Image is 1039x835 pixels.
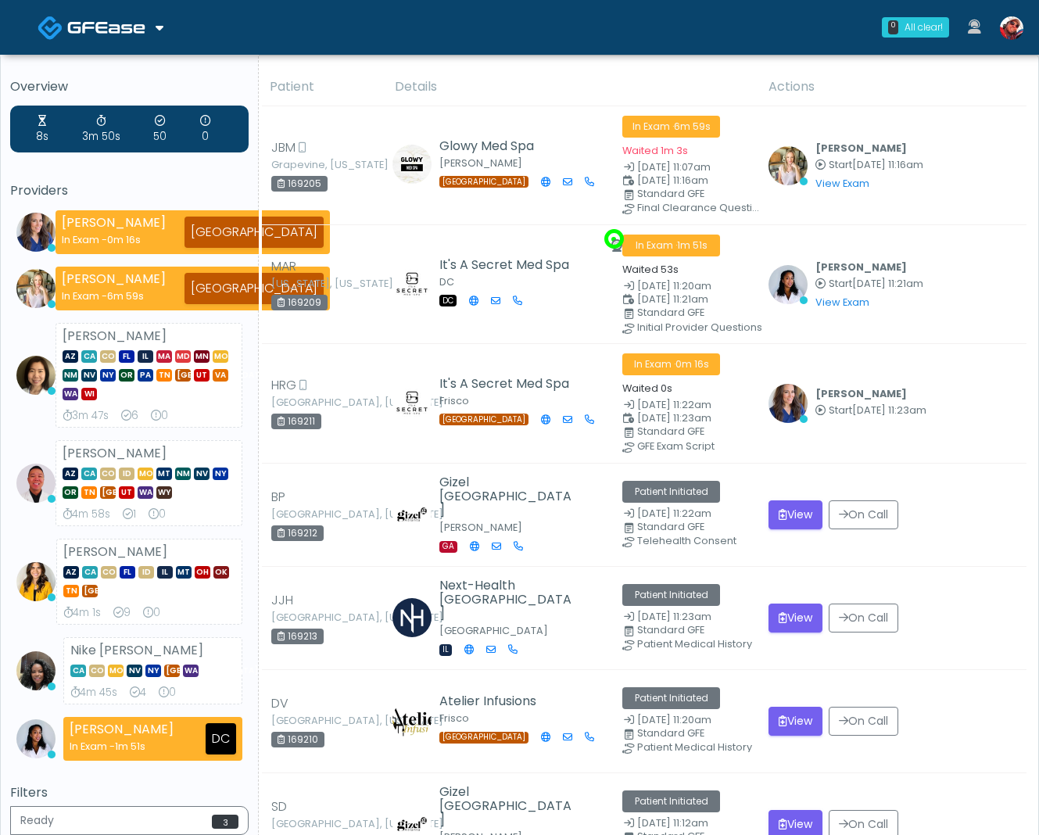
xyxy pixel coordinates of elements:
[769,265,808,304] img: Teresa Smith
[439,176,528,188] span: [GEOGRAPHIC_DATA]
[815,260,907,274] b: [PERSON_NAME]
[67,20,145,35] img: Docovia
[622,509,749,519] small: Date Created
[385,68,759,106] th: Details
[194,369,210,382] span: UT
[213,566,229,579] span: OK
[769,146,808,185] img: Cameron Ellis
[637,713,711,726] span: [DATE] 11:20am
[89,665,105,677] span: CO
[637,743,764,752] div: Patient Medical History
[759,68,1026,106] th: Actions
[271,160,357,170] small: Grapevine, [US_STATE]
[271,295,328,310] div: 169209
[392,263,432,303] img: Amanda Creel
[815,296,869,309] a: View Exam
[120,566,135,579] span: FL
[100,486,116,499] span: [GEOGRAPHIC_DATA]
[212,815,238,829] span: 3
[206,723,236,754] div: DC
[829,277,852,290] span: Start
[70,739,174,754] div: In Exam -
[119,486,134,499] span: UT
[392,145,432,184] img: Reham Elbasiony
[622,481,720,503] span: Patient Initiated
[852,277,923,290] span: [DATE] 11:21am
[872,11,958,44] a: 0 All clear!
[63,585,79,597] span: TN
[622,819,749,829] small: Date Created
[16,651,56,690] img: Nike Elizabeth Akinjero
[200,113,210,145] div: Extended Exams
[159,685,176,701] div: Extended Exams
[439,377,576,391] h5: It's A Secret Med Spa
[194,468,210,480] span: NV
[637,398,711,411] span: [DATE] 11:22am
[175,468,191,480] span: NM
[637,640,764,649] div: Patient Medical History
[392,382,432,421] img: Amanda Creel
[213,369,228,382] span: VA
[16,464,56,503] img: Gerald Dungo
[10,184,249,198] h5: Providers
[138,486,153,499] span: WA
[815,142,907,155] b: [PERSON_NAME]
[260,68,385,106] th: Patient
[63,444,167,462] strong: [PERSON_NAME]
[119,468,134,480] span: ID
[622,263,679,276] small: Waited 53s
[156,486,172,499] span: WY
[194,350,210,363] span: MN
[439,258,569,272] h5: It's A Secret Med Spa
[100,350,116,363] span: CO
[815,406,926,416] small: Started at
[195,566,210,579] span: OH
[271,629,324,644] div: 169213
[905,20,943,34] div: All clear!
[107,289,144,303] span: 6m 59s
[815,160,923,170] small: Started at
[622,353,720,375] span: In Exam ·
[183,665,199,677] span: WA
[156,369,172,382] span: TN
[622,687,720,709] span: Patient Initiated
[637,816,708,830] span: [DATE] 11:12am
[392,700,432,739] img: Devon Powe
[852,158,923,171] span: [DATE] 11:16am
[439,156,522,170] small: [PERSON_NAME]
[164,665,180,677] span: [GEOGRAPHIC_DATA]
[82,566,98,579] span: CA
[63,507,110,522] div: Average Review Time
[439,644,452,656] span: IL
[637,308,764,317] div: Standard GFE
[70,665,86,677] span: CA
[108,665,124,677] span: MO
[175,350,191,363] span: MD
[271,694,288,713] span: DV
[62,232,166,247] div: In Exam -
[637,522,764,532] div: Standard GFE
[637,507,711,520] span: [DATE] 11:22am
[213,350,228,363] span: MO
[36,113,48,145] div: Average Wait Time
[63,369,78,382] span: NM
[70,685,117,701] div: Average Review Time
[439,711,469,725] small: Frisco
[271,525,324,541] div: 169212
[63,327,167,345] strong: [PERSON_NAME]
[153,113,167,145] div: Exams Completed
[271,819,357,829] small: [GEOGRAPHIC_DATA], [US_STATE]
[439,694,576,708] h5: Atelier Infusions
[637,427,764,436] div: Standard GFE
[637,189,764,199] div: Standard GFE
[271,176,328,192] div: 169205
[622,144,688,157] small: Waited 1m 3s
[16,356,56,395] img: Shu Dong
[81,388,97,400] span: WI
[81,468,97,480] span: CA
[63,566,79,579] span: AZ
[82,585,98,597] span: [GEOGRAPHIC_DATA]
[113,605,131,621] div: Exams Completed
[439,475,576,518] h5: Gizel [GEOGRAPHIC_DATA]
[271,376,296,395] span: HRG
